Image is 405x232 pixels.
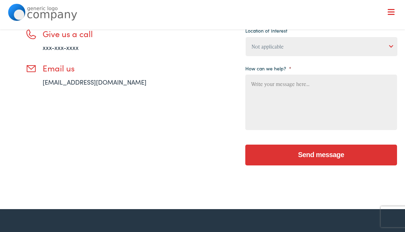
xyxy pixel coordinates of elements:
[245,145,397,165] input: Send message
[43,29,167,39] h3: Give us a call
[245,27,287,34] label: Location of Interest
[43,43,79,52] a: xxx-xxx-xxxx
[43,63,167,73] h3: Email us
[245,65,291,71] label: How can we help?
[13,28,397,49] a: What We Offer
[43,78,147,86] a: [EMAIL_ADDRESS][DOMAIN_NAME]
